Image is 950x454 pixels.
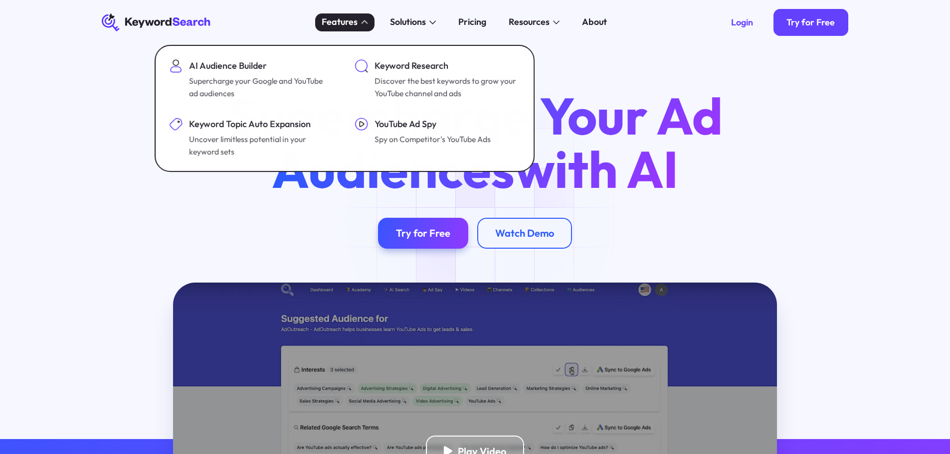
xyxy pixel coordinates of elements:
[322,15,358,29] div: Features
[190,75,333,99] div: Supercharge your Google and YouTube ad audiences
[773,9,849,36] a: Try for Free
[575,13,614,31] a: About
[390,15,426,29] div: Solutions
[190,59,333,73] div: AI Audience Builder
[348,111,527,164] a: YouTube Ad SpySpy on Competitor's YouTube Ads
[718,9,766,36] a: Login
[582,15,607,29] div: About
[509,15,550,29] div: Resources
[190,133,333,157] div: Uncover limitless potential in your keyword sets
[786,17,835,28] div: Try for Free
[515,137,678,201] span: with AI
[190,117,333,131] div: Keyword Topic Auto Expansion
[375,75,518,99] div: Discover the best keywords to grow your YouTube channel and ads
[163,52,342,106] a: AI Audience BuilderSupercharge your Google and YouTube ad audiences
[375,133,491,146] div: Spy on Competitor's YouTube Ads
[396,227,450,239] div: Try for Free
[155,45,535,172] nav: Features
[375,117,491,131] div: YouTube Ad Spy
[458,15,486,29] div: Pricing
[348,52,527,106] a: Keyword ResearchDiscover the best keywords to grow your YouTube channel and ads
[378,218,468,249] a: Try for Free
[495,227,554,239] div: Watch Demo
[452,13,493,31] a: Pricing
[731,17,753,28] div: Login
[375,59,518,73] div: Keyword Research
[163,111,342,164] a: Keyword Topic Auto ExpansionUncover limitless potential in your keyword sets
[206,89,743,195] h1: Supercharge Your Ad Audiences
